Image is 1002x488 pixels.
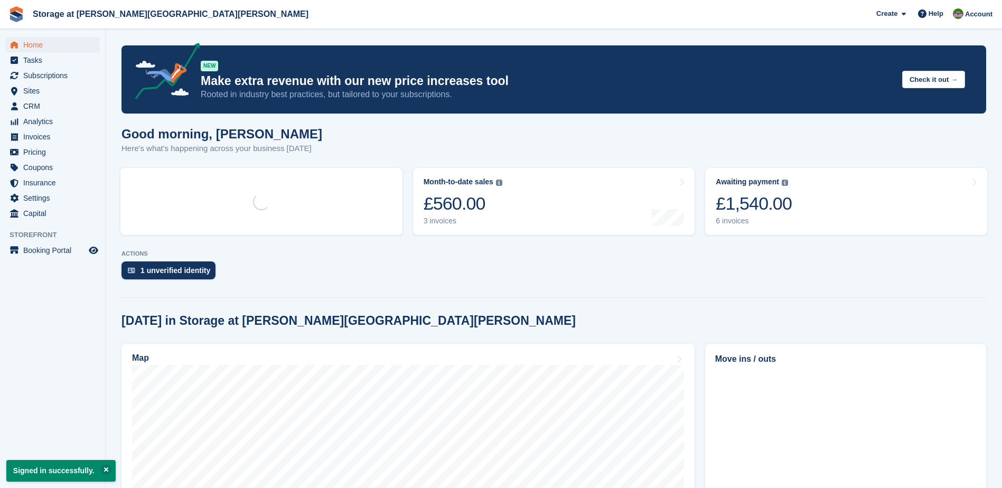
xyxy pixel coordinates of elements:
a: menu [5,160,100,175]
a: menu [5,53,100,68]
span: Storefront [10,230,105,240]
p: Make extra revenue with our new price increases tool [201,73,894,89]
span: Invoices [23,129,87,144]
button: Check it out → [902,71,965,88]
span: Analytics [23,114,87,129]
h1: Good morning, [PERSON_NAME] [121,127,322,141]
a: menu [5,68,100,83]
a: 1 unverified identity [121,261,221,285]
a: menu [5,129,100,144]
span: Subscriptions [23,68,87,83]
p: ACTIONS [121,250,986,257]
div: Awaiting payment [716,177,779,186]
span: Pricing [23,145,87,159]
a: menu [5,206,100,221]
span: Insurance [23,175,87,190]
span: Booking Portal [23,243,87,258]
span: Account [965,9,992,20]
a: menu [5,114,100,129]
img: price-adjustments-announcement-icon-8257ccfd72463d97f412b2fc003d46551f7dbcb40ab6d574587a9cd5c0d94... [126,43,200,103]
p: Signed in successfully. [6,460,116,482]
a: menu [5,83,100,98]
p: Rooted in industry best practices, but tailored to your subscriptions. [201,89,894,100]
img: icon-info-grey-7440780725fd019a000dd9b08b2336e03edf1995a4989e88bcd33f0948082b44.svg [496,180,502,186]
div: 1 unverified identity [141,266,210,275]
h2: Map [132,353,149,363]
a: menu [5,191,100,205]
a: menu [5,175,100,190]
a: Awaiting payment £1,540.00 6 invoices [705,168,987,235]
img: verify_identity-adf6edd0f0f0b5bbfe63781bf79b02c33cf7c696d77639b501bdc392416b5a36.svg [128,267,135,274]
span: Coupons [23,160,87,175]
span: Home [23,37,87,52]
span: Sites [23,83,87,98]
div: 6 invoices [716,217,792,226]
div: £560.00 [424,193,502,214]
img: icon-info-grey-7440780725fd019a000dd9b08b2336e03edf1995a4989e88bcd33f0948082b44.svg [782,180,788,186]
a: Month-to-date sales £560.00 3 invoices [413,168,695,235]
a: menu [5,99,100,114]
img: stora-icon-8386f47178a22dfd0bd8f6a31ec36ba5ce8667c1dd55bd0f319d3a0aa187defe.svg [8,6,24,22]
span: Capital [23,206,87,221]
h2: [DATE] in Storage at [PERSON_NAME][GEOGRAPHIC_DATA][PERSON_NAME] [121,314,576,328]
a: menu [5,243,100,258]
h2: Move ins / outs [715,353,976,365]
div: £1,540.00 [716,193,792,214]
a: menu [5,37,100,52]
div: Month-to-date sales [424,177,493,186]
img: Mark Spendlove [953,8,963,19]
p: Here's what's happening across your business [DATE] [121,143,322,155]
div: 3 invoices [424,217,502,226]
div: NEW [201,61,218,71]
span: Tasks [23,53,87,68]
span: Settings [23,191,87,205]
a: Preview store [87,244,100,257]
span: CRM [23,99,87,114]
span: Create [876,8,897,19]
span: Help [929,8,943,19]
a: menu [5,145,100,159]
a: Storage at [PERSON_NAME][GEOGRAPHIC_DATA][PERSON_NAME] [29,5,313,23]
